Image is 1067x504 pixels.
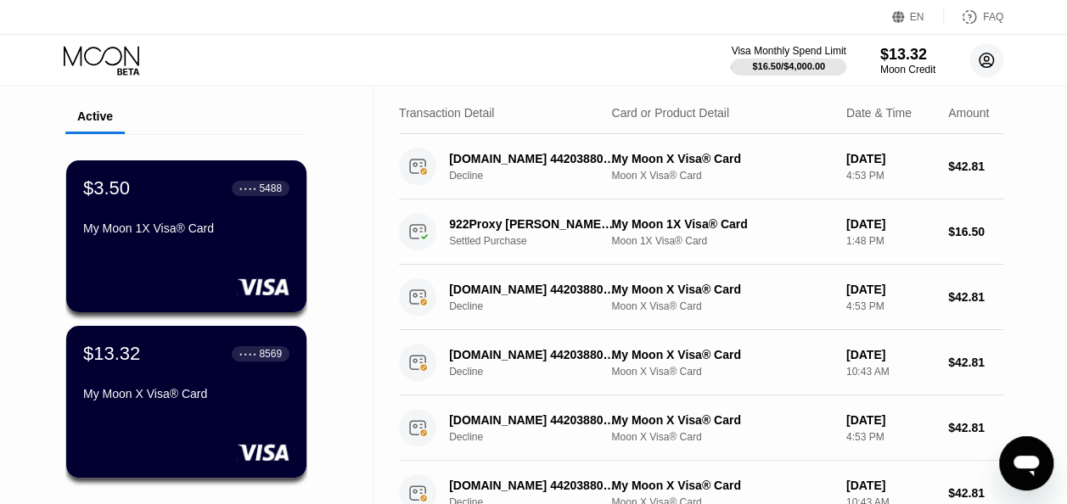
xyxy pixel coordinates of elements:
div: [DOMAIN_NAME] 442038806458 IEDeclineMy Moon X Visa® CardMoon X Visa® Card[DATE]4:53 PM$42.81 [399,134,1003,199]
div: [DATE] [846,283,935,296]
div: [DOMAIN_NAME] 442038806458 IEDeclineMy Moon X Visa® CardMoon X Visa® Card[DATE]4:53 PM$42.81 [399,265,1003,330]
div: Visa Monthly Spend Limit$16.50/$4,000.00 [731,45,845,76]
div: My Moon 1X Visa® Card [611,217,832,231]
div: $16.50 / $4,000.00 [752,61,825,71]
div: $13.32Moon Credit [880,46,935,76]
div: Settled Purchase [449,235,628,247]
div: My Moon X Visa® Card [611,479,832,492]
div: $42.81 [948,486,1003,500]
div: 4:53 PM [846,431,935,443]
div: $42.81 [948,421,1003,434]
div: [DOMAIN_NAME] 442038806458 IE [449,413,615,427]
div: $42.81 [948,290,1003,304]
div: FAQ [983,11,1003,23]
div: My Moon X Visa® Card [611,152,832,165]
div: Decline [449,366,628,378]
div: My Moon X Visa® Card [611,283,832,296]
div: Date & Time [846,106,912,120]
div: 10:43 AM [846,366,935,378]
div: Decline [449,431,628,443]
div: [DOMAIN_NAME] 442038806458 IE [449,283,615,296]
div: $13.32 [83,343,140,365]
div: Decline [449,300,628,312]
div: Amount [948,106,989,120]
div: ● ● ● ● [239,186,256,191]
div: Moon X Visa® Card [611,300,832,312]
div: 4:53 PM [846,170,935,182]
div: Moon X Visa® Card [611,366,832,378]
div: Decline [449,170,628,182]
div: $42.81 [948,160,1003,173]
div: Active [77,109,113,123]
div: Moon Credit [880,64,935,76]
div: Card or Product Detail [611,106,729,120]
div: My Moon 1X Visa® Card [83,221,289,235]
iframe: Button to launch messaging window [999,436,1053,490]
div: $13.32● ● ● ●8569My Moon X Visa® Card [66,326,306,478]
div: Visa Monthly Spend Limit [731,45,845,57]
div: [DOMAIN_NAME] 442038806458 IE [449,479,615,492]
div: 922Proxy [PERSON_NAME] HK [449,217,615,231]
div: 1:48 PM [846,235,935,247]
div: $16.50 [948,225,1003,238]
div: [DOMAIN_NAME] 442038806458 IEDeclineMy Moon X Visa® CardMoon X Visa® Card[DATE]10:43 AM$42.81 [399,330,1003,395]
div: EN [910,11,924,23]
div: [DATE] [846,217,935,231]
div: [DOMAIN_NAME] 442038806458 IEDeclineMy Moon X Visa® CardMoon X Visa® Card[DATE]4:53 PM$42.81 [399,395,1003,461]
div: Transaction Detail [399,106,494,120]
div: 5488 [259,182,282,194]
div: [DATE] [846,479,935,492]
div: FAQ [944,8,1003,25]
div: Moon 1X Visa® Card [611,235,832,247]
div: My Moon X Visa® Card [611,348,832,361]
div: [DATE] [846,152,935,165]
div: $42.81 [948,356,1003,369]
div: $13.32 [880,46,935,64]
div: [DOMAIN_NAME] 442038806458 IE [449,348,615,361]
div: My Moon X Visa® Card [83,387,289,400]
div: $3.50● ● ● ●5488My Moon 1X Visa® Card [66,160,306,312]
div: EN [892,8,944,25]
div: 922Proxy [PERSON_NAME] HKSettled PurchaseMy Moon 1X Visa® CardMoon 1X Visa® Card[DATE]1:48 PM$16.50 [399,199,1003,265]
div: Moon X Visa® Card [611,431,832,443]
div: ● ● ● ● [239,351,256,356]
div: Moon X Visa® Card [611,170,832,182]
div: [DATE] [846,348,935,361]
div: $3.50 [83,177,130,199]
div: My Moon X Visa® Card [611,413,832,427]
div: 4:53 PM [846,300,935,312]
div: [DATE] [846,413,935,427]
div: [DOMAIN_NAME] 442038806458 IE [449,152,615,165]
div: 8569 [259,348,282,360]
